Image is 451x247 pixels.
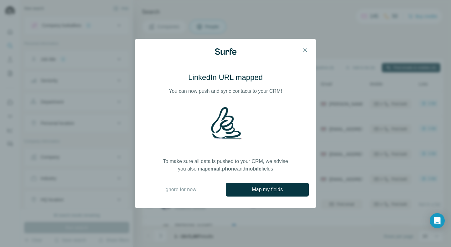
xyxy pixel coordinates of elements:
button: Map my fields [226,183,309,197]
strong: phone [222,166,237,171]
strong: email [208,166,220,171]
span: Map my fields [252,186,283,193]
h3: LinkedIn URL mapped [188,72,263,82]
img: Illustration - Shaka [209,106,242,140]
strong: mobile [245,166,262,171]
p: You can now push and sync contacts to your CRM! [169,87,282,95]
button: Ignore for now [142,186,218,193]
p: To make sure all data is pushed to your CRM, we advise you also map , and fields [163,158,288,173]
img: Surfe Logo [215,48,236,55]
div: Open Intercom Messenger [430,213,445,228]
span: Ignore for now [164,186,196,193]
